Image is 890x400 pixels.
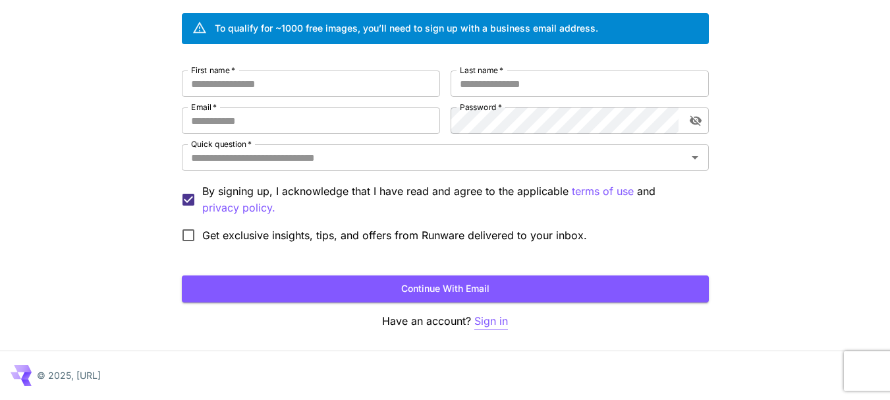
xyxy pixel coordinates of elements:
[191,101,217,113] label: Email
[686,148,704,167] button: Open
[474,313,508,329] button: Sign in
[182,275,709,302] button: Continue with email
[182,313,709,329] p: Have an account?
[191,138,252,150] label: Quick question
[572,183,634,200] button: By signing up, I acknowledge that I have read and agree to the applicable and privacy policy.
[202,200,275,216] p: privacy policy.
[572,183,634,200] p: terms of use
[202,183,698,216] p: By signing up, I acknowledge that I have read and agree to the applicable and
[684,109,708,132] button: toggle password visibility
[202,227,587,243] span: Get exclusive insights, tips, and offers from Runware delivered to your inbox.
[37,368,101,382] p: © 2025, [URL]
[191,65,235,76] label: First name
[460,65,503,76] label: Last name
[460,101,502,113] label: Password
[215,21,598,35] div: To qualify for ~1000 free images, you’ll need to sign up with a business email address.
[202,200,275,216] button: By signing up, I acknowledge that I have read and agree to the applicable terms of use and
